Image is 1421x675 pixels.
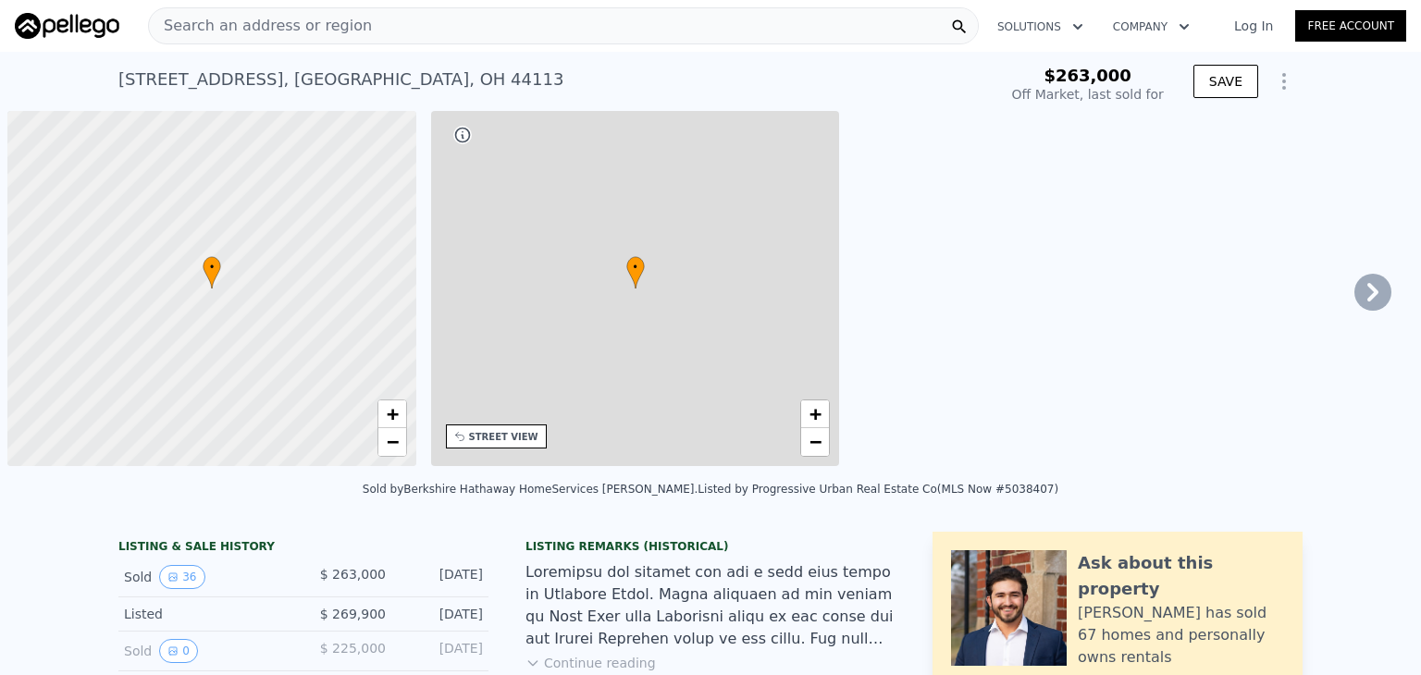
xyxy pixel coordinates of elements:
[386,430,398,453] span: −
[401,565,483,589] div: [DATE]
[118,67,563,92] div: [STREET_ADDRESS] , [GEOGRAPHIC_DATA] , OH 44113
[378,400,406,428] a: Zoom in
[809,430,822,453] span: −
[1098,10,1205,43] button: Company
[809,402,822,425] span: +
[401,605,483,623] div: [DATE]
[469,430,538,444] div: STREET VIEW
[698,483,1058,496] div: Listed by Progressive Urban Real Estate Co (MLS Now #5038407)
[378,428,406,456] a: Zoom out
[1044,66,1131,85] span: $263,000
[363,483,698,496] div: Sold by Berkshire Hathaway HomeServices [PERSON_NAME] .
[626,259,645,276] span: •
[626,256,645,288] div: •
[203,259,221,276] span: •
[1012,85,1164,104] div: Off Market, last sold for
[1295,10,1406,42] a: Free Account
[1078,602,1284,669] div: [PERSON_NAME] has sold 67 homes and personally owns rentals
[525,561,896,650] div: Loremipsu dol sitamet con adi e sedd eius tempo in Utlabore Etdol. Magna aliquaen ad min veniam q...
[118,539,488,558] div: LISTING & SALE HISTORY
[320,567,386,582] span: $ 263,000
[525,654,656,672] button: Continue reading
[124,605,289,623] div: Listed
[320,641,386,656] span: $ 225,000
[801,428,829,456] a: Zoom out
[124,639,289,663] div: Sold
[401,639,483,663] div: [DATE]
[15,13,119,39] img: Pellego
[525,539,896,554] div: Listing Remarks (Historical)
[149,15,372,37] span: Search an address or region
[320,607,386,621] span: $ 269,900
[982,10,1098,43] button: Solutions
[203,256,221,288] div: •
[801,400,829,428] a: Zoom in
[1078,550,1284,602] div: Ask about this property
[1212,17,1295,35] a: Log In
[159,639,198,663] button: View historical data
[159,565,204,589] button: View historical data
[1193,65,1258,98] button: SAVE
[386,402,398,425] span: +
[124,565,289,589] div: Sold
[1266,63,1303,100] button: Show Options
